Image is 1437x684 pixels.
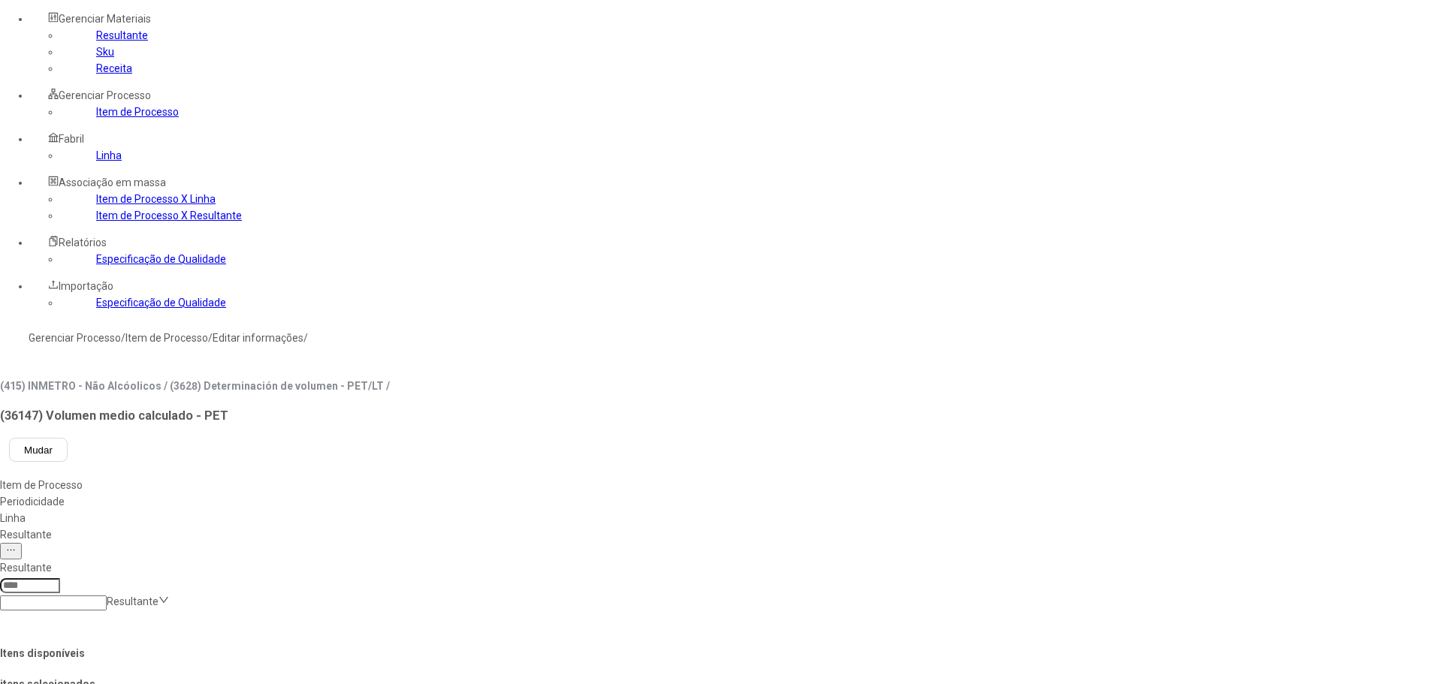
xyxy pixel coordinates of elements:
a: Receita [96,62,132,74]
nz-breadcrumb-separator: / [208,332,213,344]
nz-breadcrumb-separator: / [121,332,125,344]
a: Editar informações [213,332,303,344]
span: Relatórios [59,237,107,249]
span: Gerenciar Materiais [59,13,151,25]
span: Mudar [24,444,53,456]
a: Item de Processo [125,332,208,344]
a: Sku [96,46,114,58]
span: Fabril [59,133,84,145]
a: Item de Processo X Resultante [96,209,242,221]
button: Mudar [9,438,68,462]
a: Gerenciar Processo [29,332,121,344]
a: Especificação de Qualidade [96,297,226,309]
a: Resultante [96,29,148,41]
a: Item de Processo [96,106,179,118]
span: Importação [59,280,113,292]
nz-select-placeholder: Resultante [107,595,158,607]
span: Associação em massa [59,176,166,188]
span: Gerenciar Processo [59,89,151,101]
nz-breadcrumb-separator: / [303,332,308,344]
a: Especificação de Qualidade [96,253,226,265]
a: Item de Processo X Linha [96,193,216,205]
a: Linha [96,149,122,161]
